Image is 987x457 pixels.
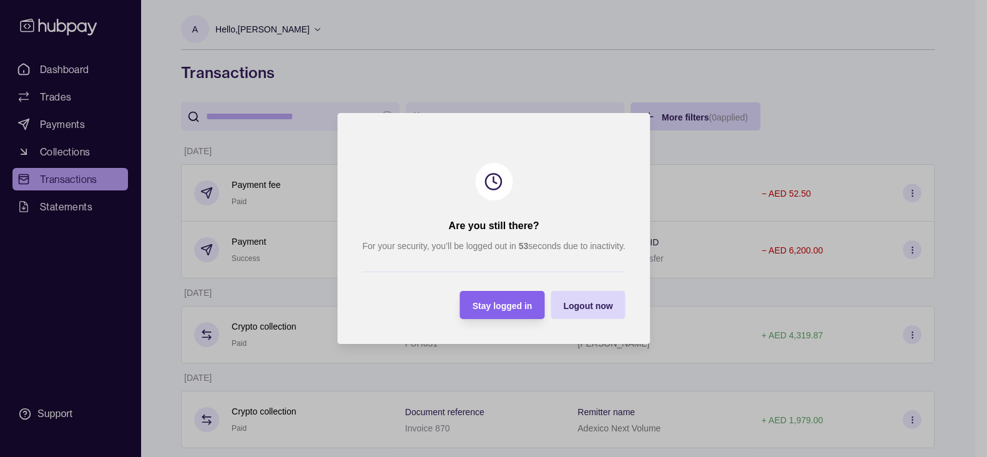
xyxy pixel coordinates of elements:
strong: 53 [518,241,528,251]
button: Stay logged in [459,291,544,319]
h2: Are you still there? [448,219,539,233]
span: Stay logged in [472,301,532,311]
span: Logout now [563,301,612,311]
p: For your security, you’ll be logged out in seconds due to inactivity. [362,239,625,253]
button: Logout now [551,291,625,319]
